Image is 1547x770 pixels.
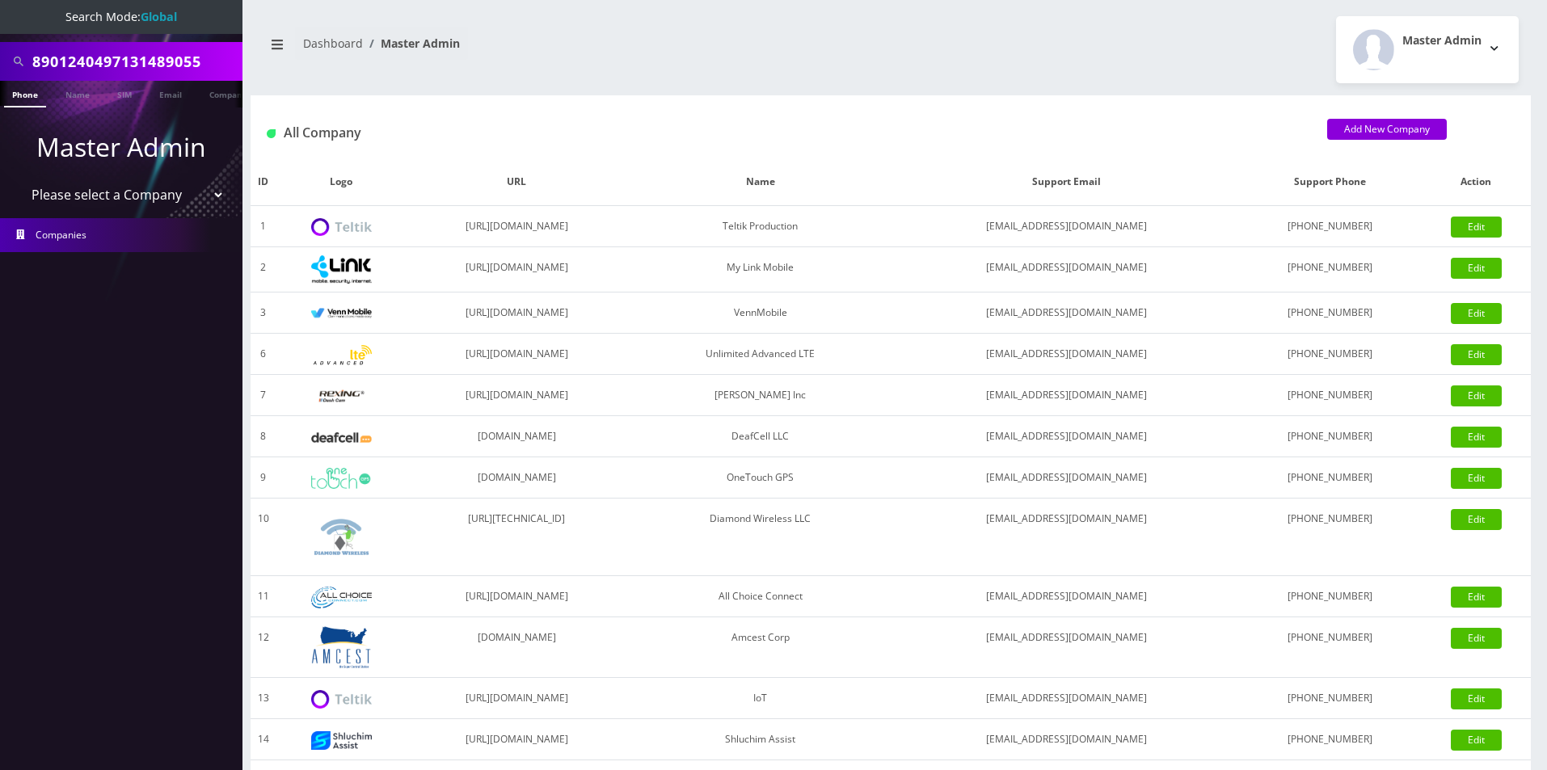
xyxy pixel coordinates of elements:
[4,81,46,107] a: Phone
[267,129,276,138] img: All Company
[251,292,276,334] td: 3
[311,432,372,443] img: DeafCell LLC
[626,375,894,416] td: [PERSON_NAME] Inc
[1239,719,1421,760] td: [PHONE_NUMBER]
[311,308,372,319] img: VennMobile
[201,81,255,106] a: Company
[1239,158,1421,206] th: Support Phone
[894,247,1239,292] td: [EMAIL_ADDRESS][DOMAIN_NAME]
[1239,334,1421,375] td: [PHONE_NUMBER]
[894,416,1239,457] td: [EMAIL_ADDRESS][DOMAIN_NAME]
[251,499,276,576] td: 10
[1451,385,1502,406] a: Edit
[251,576,276,617] td: 11
[1451,509,1502,530] a: Edit
[251,457,276,499] td: 9
[407,499,627,576] td: [URL][TECHNICAL_ID]
[1422,158,1531,206] th: Action
[1239,375,1421,416] td: [PHONE_NUMBER]
[894,292,1239,334] td: [EMAIL_ADDRESS][DOMAIN_NAME]
[626,334,894,375] td: Unlimited Advanced LTE
[626,158,894,206] th: Name
[251,719,276,760] td: 14
[1451,303,1502,324] a: Edit
[36,228,86,242] span: Companies
[251,247,276,292] td: 2
[1451,628,1502,649] a: Edit
[1451,587,1502,608] a: Edit
[894,576,1239,617] td: [EMAIL_ADDRESS][DOMAIN_NAME]
[1239,292,1421,334] td: [PHONE_NUMBER]
[407,158,627,206] th: URL
[626,416,894,457] td: DeafCell LLC
[311,389,372,404] img: Rexing Inc
[626,292,894,334] td: VennMobile
[407,457,627,499] td: [DOMAIN_NAME]
[1451,344,1502,365] a: Edit
[311,690,372,709] img: IoT
[894,499,1239,576] td: [EMAIL_ADDRESS][DOMAIN_NAME]
[1402,34,1482,48] h2: Master Admin
[311,468,372,489] img: OneTouch GPS
[407,719,627,760] td: [URL][DOMAIN_NAME]
[311,731,372,750] img: Shluchim Assist
[251,158,276,206] th: ID
[894,334,1239,375] td: [EMAIL_ADDRESS][DOMAIN_NAME]
[311,507,372,567] img: Diamond Wireless LLC
[626,617,894,678] td: Amcest Corp
[363,35,460,52] li: Master Admin
[303,36,363,51] a: Dashboard
[1239,416,1421,457] td: [PHONE_NUMBER]
[626,719,894,760] td: Shluchim Assist
[1239,617,1421,678] td: [PHONE_NUMBER]
[251,334,276,375] td: 6
[626,206,894,247] td: Teltik Production
[407,375,627,416] td: [URL][DOMAIN_NAME]
[626,499,894,576] td: Diamond Wireless LLC
[1239,678,1421,719] td: [PHONE_NUMBER]
[1239,457,1421,499] td: [PHONE_NUMBER]
[894,617,1239,678] td: [EMAIL_ADDRESS][DOMAIN_NAME]
[894,457,1239,499] td: [EMAIL_ADDRESS][DOMAIN_NAME]
[65,9,177,24] span: Search Mode:
[311,345,372,365] img: Unlimited Advanced LTE
[407,247,627,292] td: [URL][DOMAIN_NAME]
[251,375,276,416] td: 7
[1451,468,1502,489] a: Edit
[1239,499,1421,576] td: [PHONE_NUMBER]
[109,81,140,106] a: SIM
[407,206,627,247] td: [URL][DOMAIN_NAME]
[894,158,1239,206] th: Support Email
[407,617,627,678] td: [DOMAIN_NAME]
[626,247,894,292] td: My Link Mobile
[1239,576,1421,617] td: [PHONE_NUMBER]
[407,576,627,617] td: [URL][DOMAIN_NAME]
[1451,427,1502,448] a: Edit
[894,206,1239,247] td: [EMAIL_ADDRESS][DOMAIN_NAME]
[311,218,372,237] img: Teltik Production
[251,678,276,719] td: 13
[151,81,190,106] a: Email
[1451,730,1502,751] a: Edit
[894,678,1239,719] td: [EMAIL_ADDRESS][DOMAIN_NAME]
[311,625,372,669] img: Amcest Corp
[894,375,1239,416] td: [EMAIL_ADDRESS][DOMAIN_NAME]
[894,719,1239,760] td: [EMAIL_ADDRESS][DOMAIN_NAME]
[626,576,894,617] td: All Choice Connect
[276,158,407,206] th: Logo
[1451,217,1502,238] a: Edit
[1239,206,1421,247] td: [PHONE_NUMBER]
[1451,258,1502,279] a: Edit
[251,617,276,678] td: 12
[407,292,627,334] td: [URL][DOMAIN_NAME]
[407,416,627,457] td: [DOMAIN_NAME]
[267,125,1303,141] h1: All Company
[1239,247,1421,292] td: [PHONE_NUMBER]
[1327,119,1447,140] a: Add New Company
[32,46,238,77] input: Search All Companies
[57,81,98,106] a: Name
[407,678,627,719] td: [URL][DOMAIN_NAME]
[311,255,372,284] img: My Link Mobile
[1451,688,1502,709] a: Edit
[626,457,894,499] td: OneTouch GPS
